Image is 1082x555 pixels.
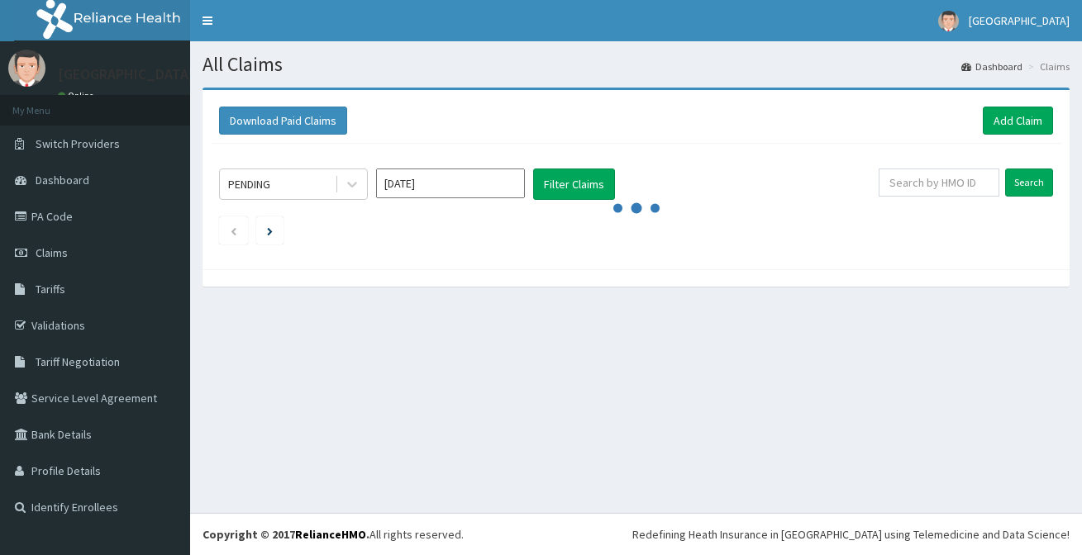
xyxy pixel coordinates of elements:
[961,59,1022,74] a: Dashboard
[36,173,89,187] span: Dashboard
[36,354,120,369] span: Tariff Negotiation
[969,13,1070,28] span: [GEOGRAPHIC_DATA]
[376,168,525,198] input: Select Month and Year
[36,282,65,296] span: Tariffs
[203,54,1070,75] h1: All Claims
[295,527,366,542] a: RelianceHMO
[36,245,68,260] span: Claims
[938,11,959,31] img: User Image
[203,527,369,542] strong: Copyright © 2017 .
[267,223,273,238] a: Next page
[8,50,45,87] img: User Image
[1024,59,1070,74] li: Claims
[879,168,999,197] input: Search by HMO ID
[612,183,661,233] svg: audio-loading
[219,107,347,135] button: Download Paid Claims
[230,223,237,238] a: Previous page
[58,67,194,82] p: [GEOGRAPHIC_DATA]
[983,107,1053,135] a: Add Claim
[632,526,1070,543] div: Redefining Heath Insurance in [GEOGRAPHIC_DATA] using Telemedicine and Data Science!
[228,176,270,192] div: PENDING
[58,90,98,102] a: Online
[533,168,615,200] button: Filter Claims
[1005,168,1053,197] input: Search
[190,513,1082,555] footer: All rights reserved.
[36,136,120,151] span: Switch Providers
